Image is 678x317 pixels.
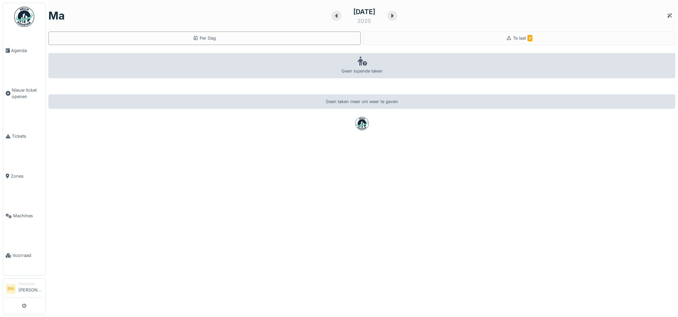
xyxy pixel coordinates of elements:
h1: ma [48,9,65,22]
a: Voorraad [3,236,45,275]
div: Technicus [18,281,43,286]
span: Voorraad [12,252,43,259]
div: Per Dag [193,35,216,41]
li: [PERSON_NAME] [18,281,43,296]
span: 9 [527,35,532,41]
span: Nieuw ticket openen [12,87,43,100]
div: Geen lopende taken [48,53,675,78]
span: Tickets [12,133,43,139]
a: Zones [3,156,45,196]
a: Nieuw ticket openen [3,70,45,117]
span: Te laat [513,36,532,41]
li: BM [6,284,16,294]
img: Badge_color-CXgf-gQk.svg [14,7,34,27]
a: Machines [3,196,45,236]
a: Agenda [3,31,45,70]
span: Zones [11,173,43,179]
a: Tickets [3,117,45,156]
div: Geen taken meer om weer te geven [48,94,675,109]
a: BM Technicus[PERSON_NAME] [6,281,43,298]
img: badge-BVDL4wpA.svg [355,117,369,130]
span: Agenda [11,47,43,54]
span: Machines [13,213,43,219]
div: 2025 [357,17,371,25]
div: [DATE] [353,7,375,17]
